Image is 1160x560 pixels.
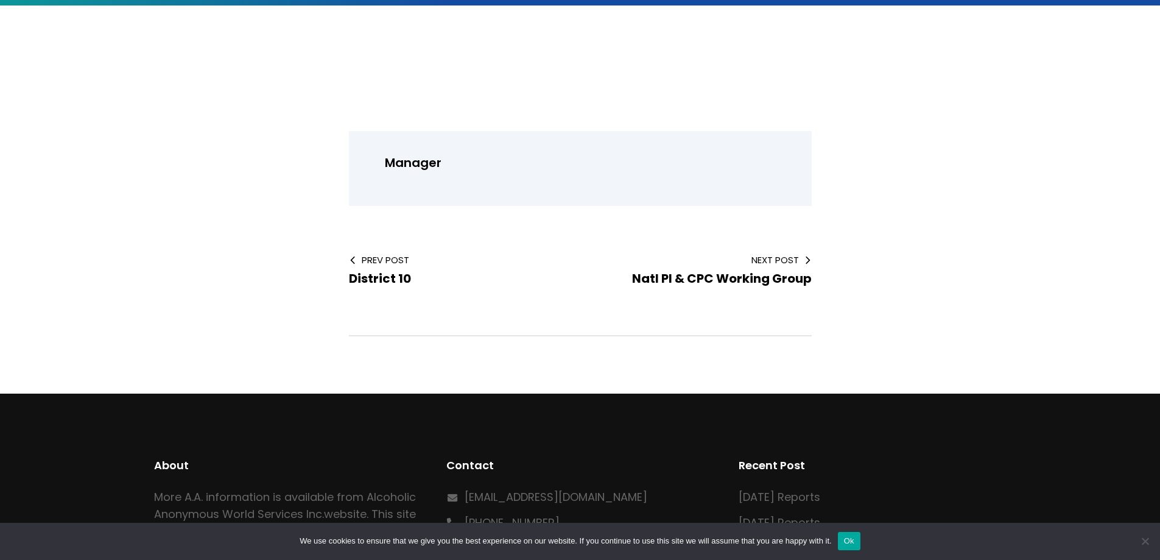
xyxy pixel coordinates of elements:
span: Prev Post [349,253,561,266]
a: [DATE] Reports [739,489,820,505]
a: [EMAIL_ADDRESS][DOMAIN_NAME] [465,489,647,505]
span: District 10 [349,270,411,287]
a: [DATE] Reports [739,515,820,530]
span: We use cookies to ensure that we give you the best experience on our website. If you continue to ... [300,535,831,547]
a: Next Post Natl PI & CPC Working Group [600,253,812,287]
a: Prev Post District 10 [349,253,561,287]
h2: About [154,457,422,474]
span: Next Post [600,253,812,266]
a: website [324,506,367,522]
p: Manager [385,152,790,174]
button: Ok [838,532,860,550]
span: No [1139,535,1151,547]
h2: Contact [446,457,714,474]
h2: Recent Post [739,457,1007,474]
span: Natl PI & CPC Working Group [632,270,812,287]
a: [PHONE_NUMBER] [465,515,560,530]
